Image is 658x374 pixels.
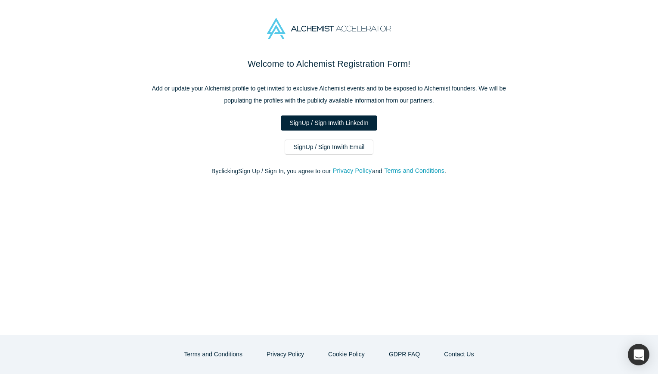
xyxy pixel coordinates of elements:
[148,82,510,106] p: Add or update your Alchemist profile to get invited to exclusive Alchemist events and to be expos...
[380,347,429,362] a: GDPR FAQ
[332,166,372,176] button: Privacy Policy
[285,140,374,155] a: SignUp / Sign Inwith Email
[281,115,378,131] a: SignUp / Sign Inwith LinkedIn
[384,166,445,176] button: Terms and Conditions
[175,347,251,362] button: Terms and Conditions
[148,167,510,176] p: By clicking Sign Up / Sign In , you agree to our and .
[435,347,483,362] button: Contact Us
[267,18,391,39] img: Alchemist Accelerator Logo
[258,347,313,362] button: Privacy Policy
[319,347,374,362] button: Cookie Policy
[148,57,510,70] h2: Welcome to Alchemist Registration Form!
